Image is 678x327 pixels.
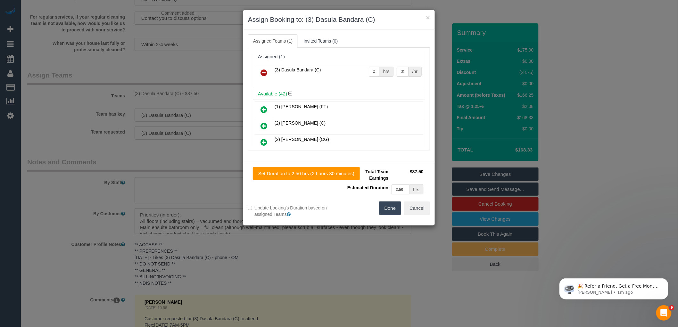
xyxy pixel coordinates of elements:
[379,67,393,77] div: hrs
[669,305,674,310] span: 9
[275,104,328,109] span: (1) [PERSON_NAME] (FT)
[409,67,422,77] div: /hr
[344,167,390,183] td: Total Team Earnings
[390,167,425,183] td: $87.50
[656,305,672,321] iframe: Intercom live chat
[248,205,334,217] label: Update booking's Duration based on assigned Teams
[275,67,321,72] span: (3) Dasula Bandara (C)
[248,34,298,48] a: Assigned Teams (1)
[404,201,430,215] button: Cancel
[258,91,420,97] h4: Available (42)
[426,14,430,21] button: ×
[379,201,401,215] button: Done
[248,206,252,210] input: Update booking's Duration based on assigned Teams
[253,167,360,180] button: Set Duration to 2.50 hrs (2 hours 30 minutes)
[275,120,326,126] span: (2) [PERSON_NAME] (C)
[347,185,388,190] span: Estimated Duration
[258,54,420,60] div: Assigned (1)
[248,15,430,24] h3: Assign Booking to: (3) Dasula Bandara (C)
[298,34,343,48] a: Invited Teams (0)
[550,265,678,310] iframe: Intercom notifications message
[275,137,329,142] span: (2) [PERSON_NAME] (CG)
[409,184,424,194] div: hrs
